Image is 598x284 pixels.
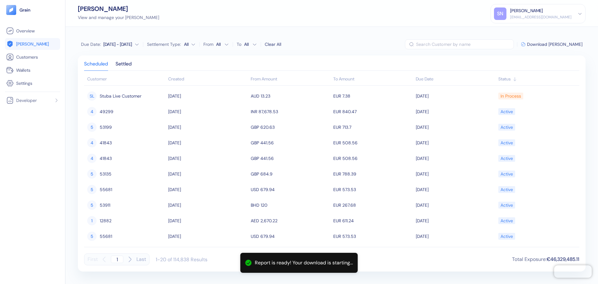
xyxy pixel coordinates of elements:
iframe: Chatra live chat [554,265,592,278]
div: Sort ascending [168,76,248,82]
div: 5 [87,232,97,241]
td: EUR 508.56 [332,151,414,166]
button: Settlement Type: [184,39,196,49]
td: AED 2,670.22 [249,213,332,229]
td: [DATE] [167,197,249,213]
td: EUR 7.38 [332,88,414,104]
img: logo [19,8,31,12]
span: 53135 [100,169,112,179]
span: 41843 [100,137,112,148]
td: [DATE] [414,104,497,119]
div: Active [501,122,513,132]
div: In Process [501,91,521,101]
td: [DATE] [167,213,249,229]
div: 4 [87,154,97,163]
div: Active [501,153,513,164]
div: SL [87,91,97,101]
a: Settings [6,79,59,87]
button: From [215,39,229,49]
a: Customers [6,53,59,61]
div: Active [501,106,513,117]
span: 53911 [100,200,110,210]
span: Overview [16,28,35,34]
span: Customers [16,54,38,60]
div: 1 [87,216,97,225]
td: EUR 573.53 [332,182,414,197]
td: GBP 620.63 [249,119,332,135]
div: Active [501,137,513,148]
span: Download [PERSON_NAME] [527,42,582,46]
td: GBP 684.9 [249,166,332,182]
td: [DATE] [167,135,249,151]
td: EUR 788.39 [332,166,414,182]
span: 49299 [100,106,113,117]
span: 41843 [100,153,112,164]
div: Total Exposure : [512,256,579,263]
div: Clear All [265,41,281,48]
td: [DATE] [414,88,497,104]
div: Sort ascending [498,76,576,82]
td: [DATE] [414,151,497,166]
td: [DATE] [414,119,497,135]
td: [DATE] [167,166,249,182]
div: [PERSON_NAME] [78,6,159,12]
a: Overview [6,27,59,35]
td: [DATE] [414,197,497,213]
th: From Amount [249,73,332,86]
div: 5 [87,200,97,210]
span: €46,329,485.11 [547,256,579,262]
td: EUR 77.45 [332,244,414,260]
label: From [203,42,213,46]
td: [DATE] [414,182,497,197]
td: [DATE] [167,88,249,104]
div: 5 [87,169,97,179]
td: BHD 120 [249,197,332,213]
td: [DATE] [167,182,249,197]
div: Active [501,215,513,226]
span: Stuba Live Customer [100,91,141,101]
div: SN [494,7,506,20]
th: To Amount [332,73,414,86]
button: Due Date:[DATE] - [DATE] [81,41,139,47]
td: [DATE] [167,104,249,119]
td: EUR 840.47 [332,104,414,119]
div: 5 [87,123,97,132]
a: [PERSON_NAME] [6,40,59,48]
div: [PERSON_NAME] [510,7,543,14]
button: Last [136,253,146,265]
td: GBP 441.56 [249,151,332,166]
div: Active [501,200,513,210]
span: 53199 [100,122,112,132]
td: [DATE] [167,229,249,244]
span: 55681 [100,231,112,242]
div: 4 [87,107,97,116]
td: [DATE] [414,213,497,229]
div: [EMAIL_ADDRESS][DOMAIN_NAME] [510,14,572,20]
img: logo-tablet-V2.svg [6,5,16,15]
a: Wallets [6,66,59,74]
td: [DATE] [414,135,497,151]
label: To [237,42,241,46]
div: Scheduled [84,62,108,70]
span: Developer [16,97,37,103]
span: Due Date : [81,41,101,47]
div: 4 [87,138,97,147]
td: EUR 611.24 [332,213,414,229]
td: [DATE] [167,119,249,135]
span: 55681 [100,184,112,195]
td: USD 679.94 [249,229,332,244]
td: [DATE] [167,244,249,260]
span: Settings [16,80,32,86]
td: EUR 713.7 [332,119,414,135]
td: [DATE] [414,244,497,260]
button: First [88,253,98,265]
span: Wallets [16,67,31,73]
div: Active [501,169,513,179]
td: [DATE] [414,166,497,182]
div: Report is ready! Your download is starting... [255,259,353,267]
td: INR 87,678.53 [249,104,332,119]
td: EUR 573.53 [332,229,414,244]
div: View and manage your [PERSON_NAME] [78,14,159,21]
button: To [243,39,257,49]
div: [DATE] - [DATE] [103,41,132,47]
